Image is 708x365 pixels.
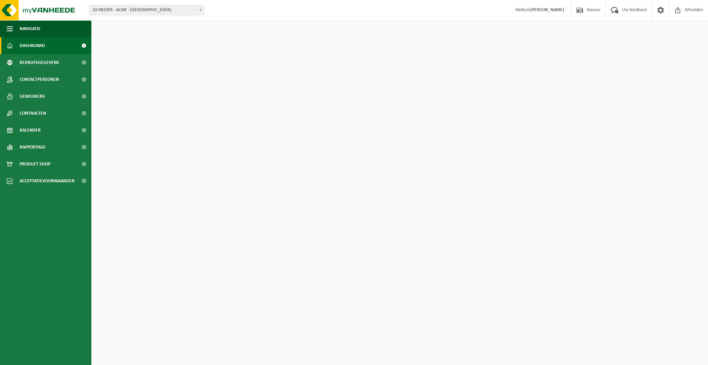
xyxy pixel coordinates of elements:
span: Bedrijfsgegevens [20,54,59,71]
span: Dashboard [20,37,45,54]
span: Product Shop [20,156,50,173]
span: Gebruikers [20,88,45,105]
span: Navigatie [20,20,41,37]
span: Kalender [20,122,41,139]
span: Contactpersonen [20,71,59,88]
span: Rapportage [20,139,46,156]
span: 10-982395 - ACAR - SINT-NIKLAAS [90,5,204,15]
strong: [PERSON_NAME] [530,7,564,13]
span: Acceptatievoorwaarden [20,173,74,189]
span: Contracten [20,105,46,122]
span: 10-982395 - ACAR - SINT-NIKLAAS [89,5,204,15]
